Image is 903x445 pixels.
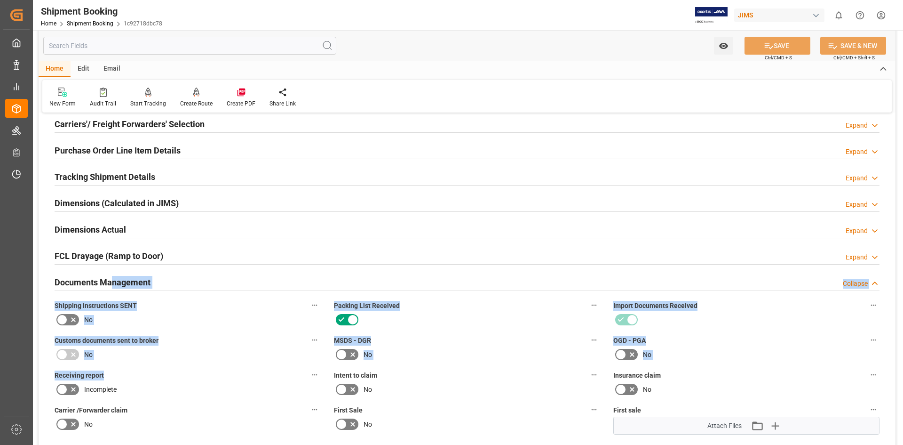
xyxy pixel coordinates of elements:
[49,99,76,108] div: New Form
[55,371,104,380] span: Receiving report
[309,404,321,416] button: Carrier /Forwarder claim
[846,200,868,210] div: Expand
[84,350,93,360] span: No
[613,371,661,380] span: Insurance claim
[84,385,117,395] span: Incomplete
[745,37,810,55] button: SAVE
[84,315,93,325] span: No
[364,420,372,429] span: No
[588,299,600,311] button: Packing List Received
[734,8,824,22] div: JIMS
[828,5,849,26] button: show 0 new notifications
[334,405,363,415] span: First Sale
[734,6,828,24] button: JIMS
[765,54,792,61] span: Ctrl/CMD + S
[843,279,868,289] div: Collapse
[55,301,137,311] span: Shipping instructions SENT
[309,299,321,311] button: Shipping instructions SENT
[695,7,728,24] img: Exertis%20JAM%20-%20Email%20Logo.jpg_1722504956.jpg
[55,170,155,183] h2: Tracking Shipment Details
[588,404,600,416] button: First Sale
[588,334,600,346] button: MSDS - DGR
[833,54,875,61] span: Ctrl/CMD + Shift + S
[849,5,871,26] button: Help Center
[71,61,96,77] div: Edit
[309,334,321,346] button: Customs documents sent to broker
[707,421,742,431] span: Attach Files
[55,405,127,415] span: Carrier /Forwarder claim
[55,250,163,262] h2: FCL Drayage (Ramp to Door)
[269,99,296,108] div: Share Link
[643,350,651,360] span: No
[43,37,336,55] input: Search Fields
[41,4,162,18] div: Shipment Booking
[867,299,879,311] button: Import Documents Received
[846,121,868,130] div: Expand
[180,99,213,108] div: Create Route
[334,301,400,311] span: Packing List Received
[846,252,868,262] div: Expand
[846,226,868,236] div: Expand
[613,301,697,311] span: Import Documents Received
[334,336,371,346] span: MSDS - DGR
[867,334,879,346] button: OGD - PGA
[96,61,127,77] div: Email
[714,37,733,55] button: open menu
[613,336,646,346] span: OGD - PGA
[867,404,879,416] button: First sale
[820,37,886,55] button: SAVE & NEW
[130,99,166,108] div: Start Tracking
[309,369,321,381] button: Receiving report
[39,61,71,77] div: Home
[643,385,651,395] span: No
[67,20,113,27] a: Shipment Booking
[846,173,868,183] div: Expand
[55,276,150,289] h2: Documents Management
[613,405,641,415] span: First sale
[867,369,879,381] button: Insurance claim
[55,144,181,157] h2: Purchase Order Line Item Details
[84,420,93,429] span: No
[588,369,600,381] button: Intent to claim
[90,99,116,108] div: Audit Trail
[55,223,126,236] h2: Dimensions Actual
[55,336,158,346] span: Customs documents sent to broker
[55,197,179,210] h2: Dimensions (Calculated in JIMS)
[227,99,255,108] div: Create PDF
[41,20,56,27] a: Home
[334,371,377,380] span: Intent to claim
[846,147,868,157] div: Expand
[364,385,372,395] span: No
[55,118,205,130] h2: Carriers'/ Freight Forwarders' Selection
[364,350,372,360] span: No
